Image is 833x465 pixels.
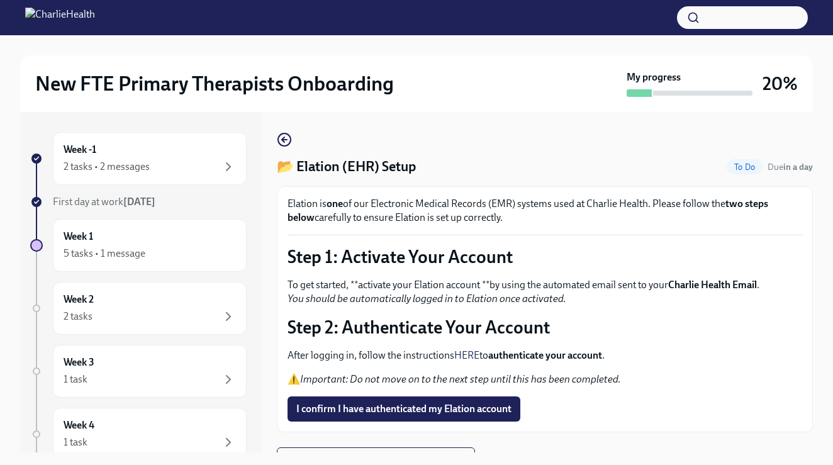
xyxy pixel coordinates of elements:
[277,157,416,176] h4: 📂 Elation (EHR) Setup
[296,403,512,415] span: I confirm I have authenticated my Elation account
[123,196,155,208] strong: [DATE]
[30,282,247,335] a: Week 22 tasks
[768,162,813,172] span: Due
[64,143,96,157] h6: Week -1
[288,316,802,339] p: Step 2: Authenticate Your Account
[64,418,94,432] h6: Week 4
[288,293,566,305] em: You should be automatically logged in to Elation once activated.
[64,230,93,244] h6: Week 1
[64,435,87,449] div: 1 task
[64,373,87,386] div: 1 task
[288,245,802,268] p: Step 1: Activate Your Account
[64,310,92,323] div: 2 tasks
[327,198,343,210] strong: one
[64,247,145,261] div: 5 tasks • 1 message
[454,349,479,361] a: HERE
[35,71,394,96] h2: New FTE Primary Therapists Onboarding
[30,132,247,185] a: Week -12 tasks • 2 messages
[30,219,247,272] a: Week 15 tasks • 1 message
[30,195,247,209] a: First day at work[DATE]
[768,161,813,173] span: August 22nd, 2025 10:00
[53,196,155,208] span: First day at work
[30,345,247,398] a: Week 31 task
[288,373,802,386] p: ⚠️
[627,70,681,84] strong: My progress
[30,408,247,461] a: Week 41 task
[763,72,798,95] h3: 20%
[288,197,802,225] p: Elation is of our Electronic Medical Records (EMR) systems used at Charlie Health. Please follow ...
[64,293,94,306] h6: Week 2
[288,396,520,422] button: I confirm I have authenticated my Elation account
[300,373,621,385] em: Important: Do not move on to the next step until this has been completed.
[727,162,763,172] span: To Do
[64,356,94,369] h6: Week 3
[668,279,757,291] strong: Charlie Health Email
[288,349,802,362] p: After logging in, follow the instructions to .
[64,160,150,174] div: 2 tasks • 2 messages
[288,278,802,306] p: To get started, **activate your Elation account **by using the automated email sent to your .
[488,349,602,361] strong: authenticate your account
[25,8,95,28] img: CharlieHealth
[783,162,813,172] strong: in a day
